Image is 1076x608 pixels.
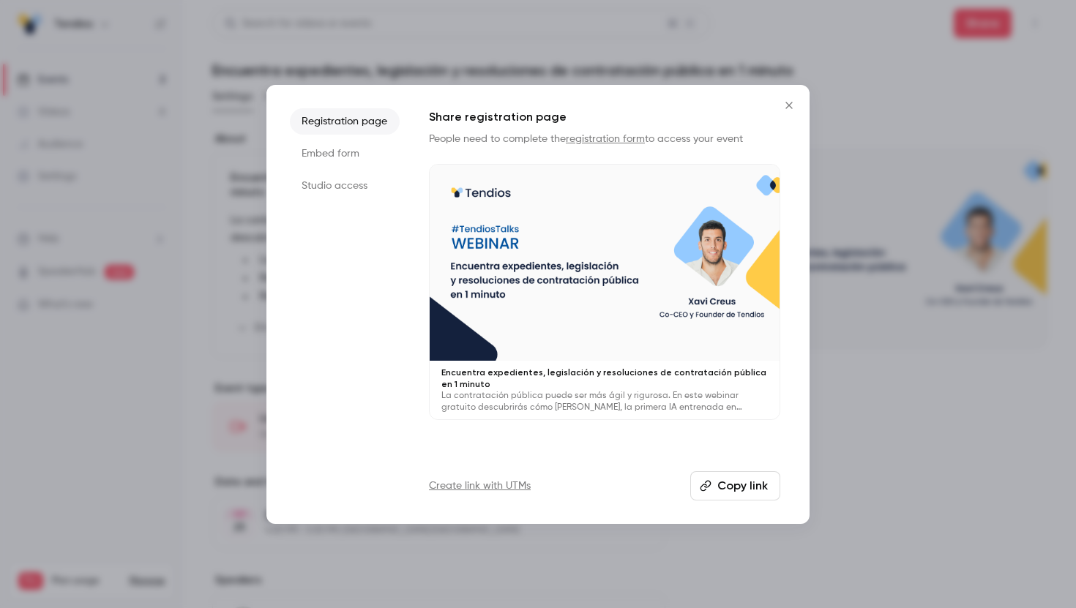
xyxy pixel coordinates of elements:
p: Encuentra expedientes, legislación y resoluciones de contratación pública en 1 minuto [441,367,768,390]
a: Create link with UTMs [429,478,531,493]
a: Encuentra expedientes, legislación y resoluciones de contratación pública en 1 minutoLa contratac... [429,164,780,421]
li: Studio access [290,173,400,199]
p: La contratación pública puede ser más ágil y rigurosa. En este webinar gratuito descubrirás cómo ... [441,390,768,413]
h1: Share registration page [429,108,780,126]
a: registration form [566,134,645,144]
li: Registration page [290,108,400,135]
li: Embed form [290,140,400,167]
button: Copy link [690,471,780,500]
p: People need to complete the to access your event [429,132,780,146]
button: Close [774,91,804,120]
